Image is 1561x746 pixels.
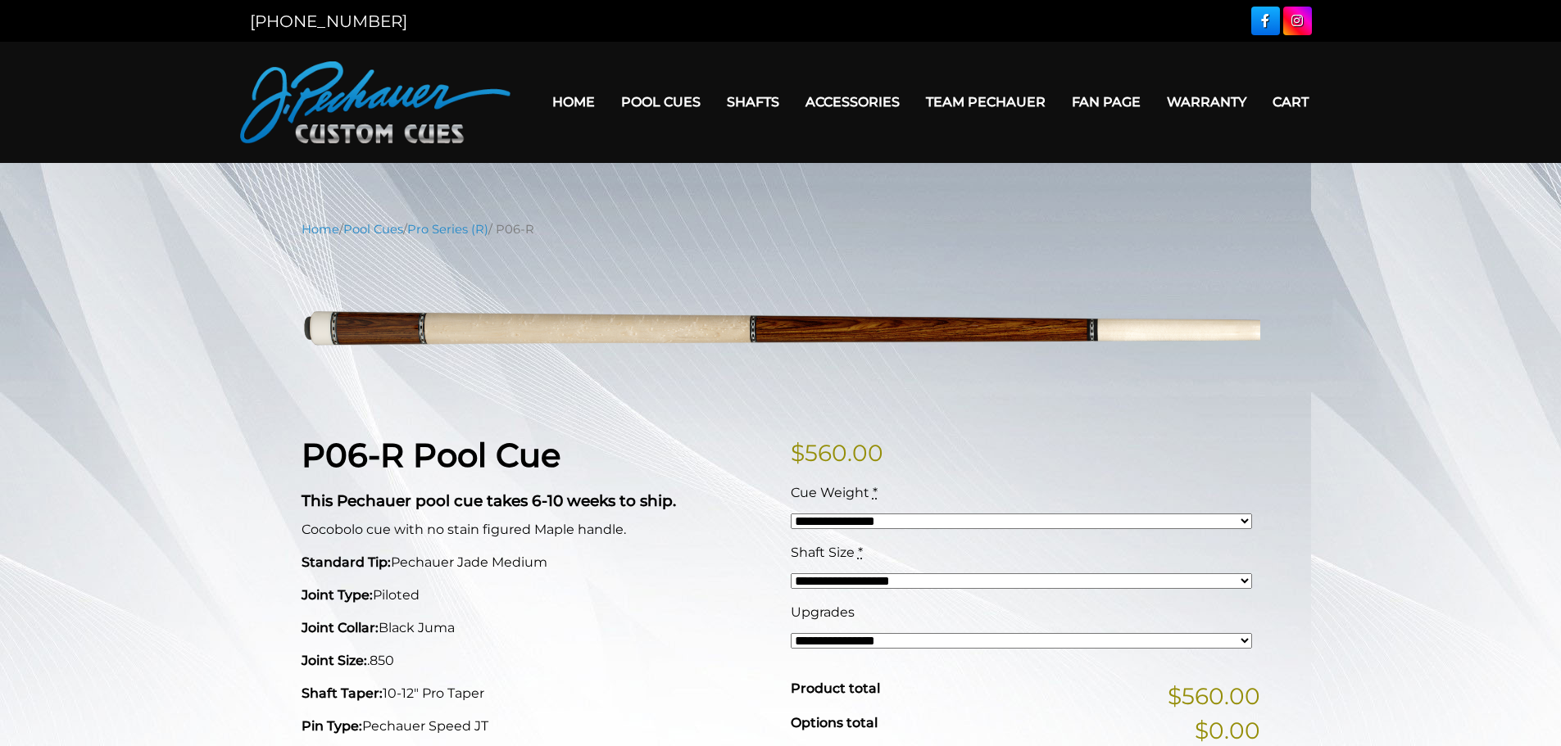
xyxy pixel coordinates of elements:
abbr: required [858,545,863,560]
strong: This Pechauer pool cue takes 6-10 weeks to ship. [302,491,676,510]
span: Cue Weight [791,485,869,500]
a: Pool Cues [343,222,403,237]
span: $560.00 [1168,679,1260,713]
abbr: required [873,485,878,500]
a: Team Pechauer [913,81,1059,123]
strong: Joint Collar: [302,620,379,635]
a: Home [302,222,339,237]
span: Options total [791,715,878,730]
a: [PHONE_NUMBER] [250,11,407,31]
a: Accessories [792,81,913,123]
span: Upgrades [791,604,855,620]
p: 10-12" Pro Taper [302,684,771,703]
strong: Shaft Taper: [302,685,383,701]
strong: Standard Tip: [302,554,391,570]
span: Shaft Size [791,545,855,560]
p: Pechauer Speed JT [302,717,771,736]
p: Piloted [302,585,771,605]
strong: Joint Size: [302,653,367,668]
a: Pool Cues [608,81,714,123]
bdi: 560.00 [791,439,883,467]
a: Shafts [714,81,792,123]
p: .850 [302,651,771,671]
strong: Pin Type: [302,718,362,734]
span: Product total [791,680,880,696]
a: Pro Series (R) [407,222,488,237]
strong: Joint Type: [302,587,373,603]
a: Fan Page [1059,81,1154,123]
a: Home [539,81,608,123]
p: Black Juma [302,618,771,638]
nav: Breadcrumb [302,220,1260,238]
img: P06-N.png [302,251,1260,410]
a: Warranty [1154,81,1259,123]
strong: P06-R Pool Cue [302,435,560,475]
p: Cocobolo cue with no stain figured Maple handle. [302,520,771,540]
a: Cart [1259,81,1322,123]
img: Pechauer Custom Cues [240,61,511,143]
p: Pechauer Jade Medium [302,553,771,572]
span: $ [791,439,805,467]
